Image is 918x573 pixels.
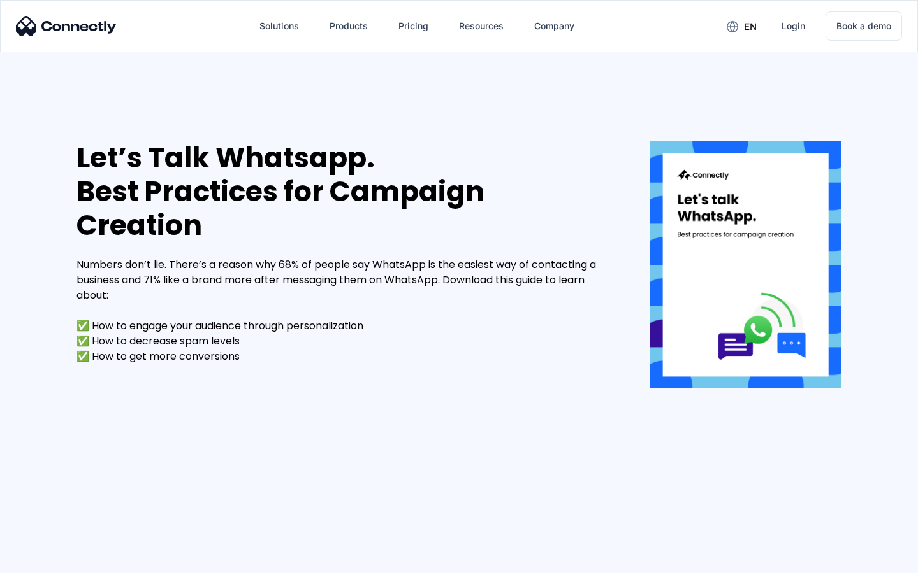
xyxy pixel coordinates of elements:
div: Resources [459,17,504,35]
div: Let’s Talk Whatsapp. Best Practices for Campaign Creation [76,141,612,242]
div: Company [534,17,574,35]
a: Pricing [388,11,439,41]
img: Connectly Logo [16,16,117,36]
ul: Language list [25,551,76,569]
div: Numbers don’t lie. There’s a reason why 68% of people say WhatsApp is the easiest way of contacti... [76,257,612,364]
a: Login [771,11,815,41]
div: Products [330,17,368,35]
div: en [744,18,757,36]
div: Login [782,17,805,35]
aside: Language selected: English [13,551,76,569]
div: Solutions [259,17,299,35]
a: Book a demo [826,11,902,41]
div: Pricing [398,17,428,35]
